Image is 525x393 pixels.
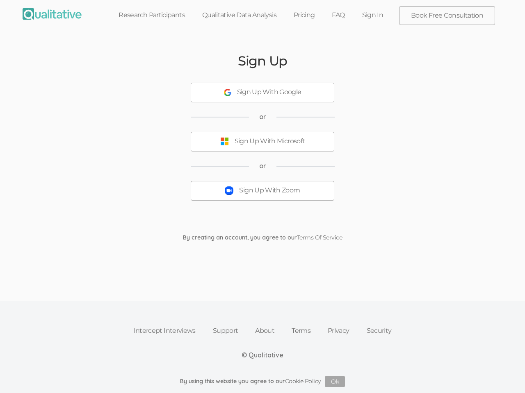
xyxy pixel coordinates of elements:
img: Qualitative [23,8,82,20]
div: Sign Up With Google [237,88,301,97]
button: Sign Up With Microsoft [191,132,334,151]
iframe: Chat Widget [484,354,525,393]
a: Book Free Consultation [399,7,495,25]
span: or [259,161,266,171]
div: Sign Up With Zoom [239,186,300,195]
button: Sign Up With Zoom [191,181,334,201]
img: Sign Up With Zoom [225,186,233,195]
a: Security [358,322,400,340]
a: Support [204,322,247,340]
img: Sign Up With Google [224,89,231,96]
a: Privacy [319,322,358,340]
a: Terms Of Service [297,234,342,241]
a: Terms [283,322,319,340]
a: Cookie Policy [285,377,321,385]
a: Intercept Interviews [125,322,204,340]
h2: Sign Up [238,54,287,68]
div: © Qualitative [242,350,283,360]
span: or [259,112,266,122]
div: Sign Up With Microsoft [235,137,305,146]
a: Pricing [285,6,324,24]
a: About [247,322,283,340]
div: By creating an account, you agree to our [177,233,348,242]
img: Sign Up With Microsoft [220,137,229,146]
a: Sign In [354,6,392,24]
a: FAQ [323,6,353,24]
button: Ok [325,376,345,387]
a: Research Participants [110,6,194,24]
a: Qualitative Data Analysis [194,6,285,24]
button: Sign Up With Google [191,83,334,102]
div: By using this website you agree to our [180,376,345,387]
